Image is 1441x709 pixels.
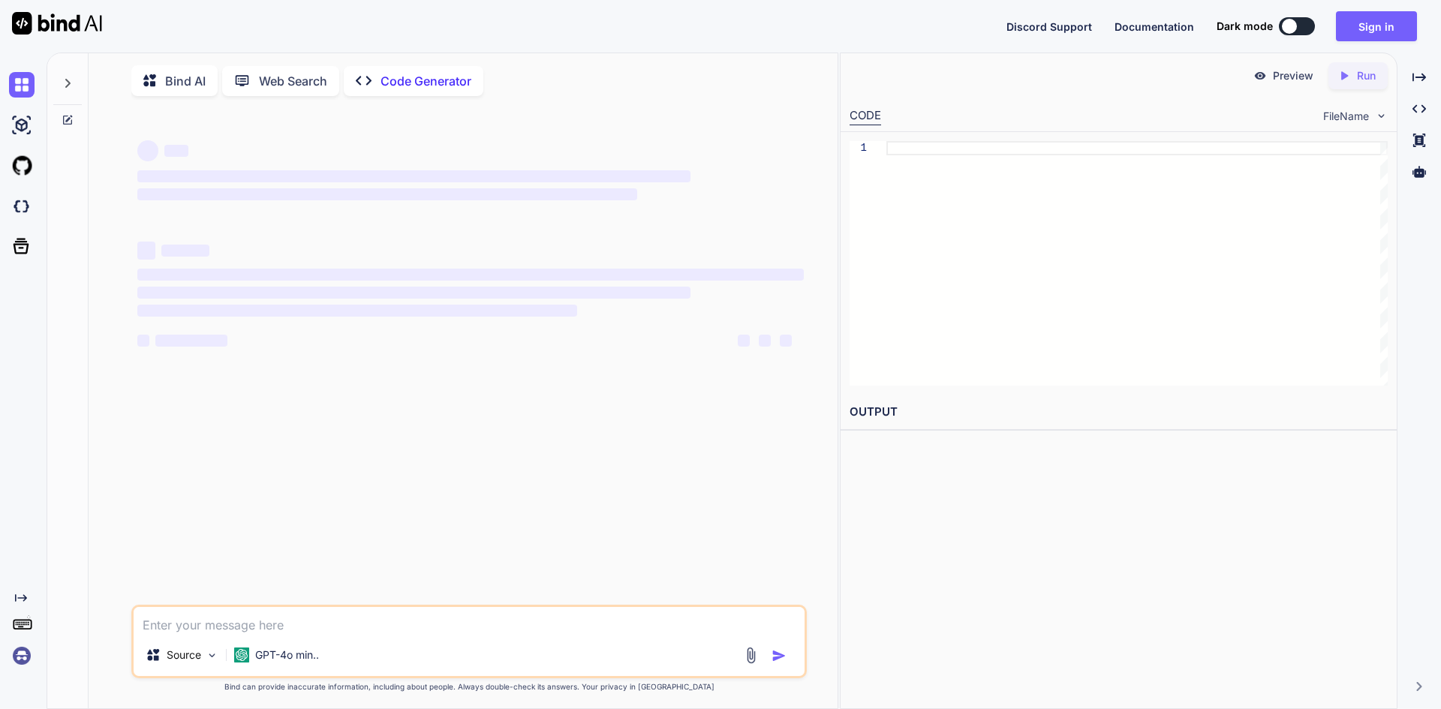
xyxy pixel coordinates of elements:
[742,647,760,664] img: attachment
[1323,109,1369,124] span: FileName
[841,395,1397,430] h2: OUTPUT
[206,649,218,662] img: Pick Models
[738,335,750,347] span: ‌
[850,107,881,125] div: CODE
[9,113,35,138] img: ai-studio
[9,72,35,98] img: chat
[9,643,35,668] img: signin
[131,681,807,692] p: Bind can provide inaccurate information, including about people. Always double-check its answers....
[381,72,471,90] p: Code Generator
[1115,20,1194,33] span: Documentation
[137,335,149,347] span: ‌
[12,12,102,35] img: Bind AI
[137,188,637,200] span: ‌
[164,145,188,157] span: ‌
[161,245,209,257] span: ‌
[1253,69,1267,83] img: preview
[772,648,787,663] img: icon
[1357,68,1376,83] p: Run
[9,153,35,179] img: githubLight
[1273,68,1313,83] p: Preview
[255,647,319,662] p: GPT-4o min..
[137,305,577,317] span: ‌
[1375,110,1388,122] img: chevron down
[259,72,327,90] p: Web Search
[1217,19,1273,34] span: Dark mode
[137,140,158,161] span: ‌
[780,335,792,347] span: ‌
[165,72,206,90] p: Bind AI
[234,647,249,662] img: GPT-4o mini
[1006,20,1092,33] span: Discord Support
[1336,11,1417,41] button: Sign in
[137,269,804,281] span: ‌
[137,170,690,182] span: ‌
[155,335,227,347] span: ‌
[850,141,867,155] div: 1
[759,335,771,347] span: ‌
[1006,19,1092,35] button: Discord Support
[137,242,155,260] span: ‌
[137,287,690,299] span: ‌
[9,194,35,219] img: darkCloudIdeIcon
[1115,19,1194,35] button: Documentation
[167,647,201,662] p: Source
